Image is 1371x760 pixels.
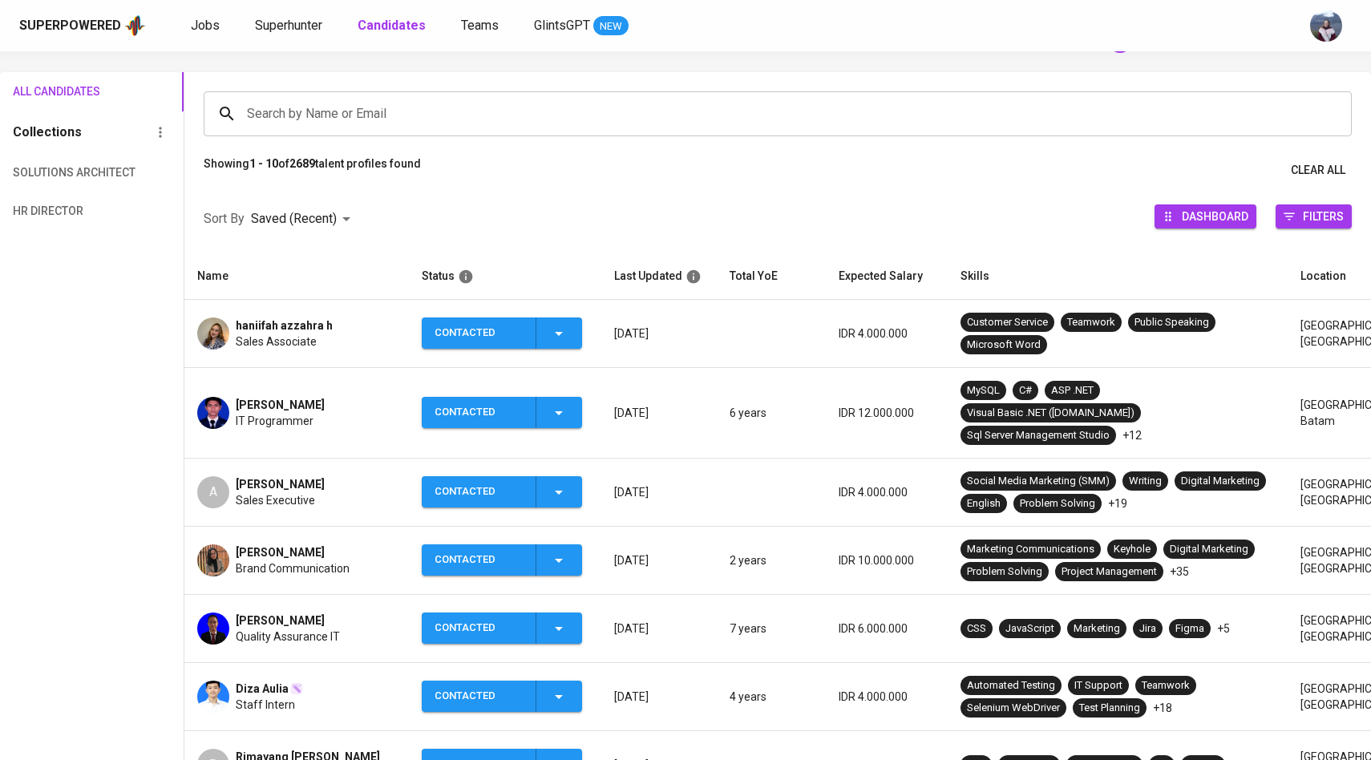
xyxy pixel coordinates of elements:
[191,18,220,33] span: Jobs
[422,544,582,576] button: Contacted
[534,18,590,33] span: GlintsGPT
[717,253,826,300] th: Total YoE
[839,325,935,342] p: IDR 4.000.000
[1153,700,1172,716] p: +18
[236,397,325,413] span: [PERSON_NAME]
[967,474,1110,489] div: Social Media Marketing (SMM)
[1074,678,1122,693] div: IT Support
[461,16,502,36] a: Teams
[614,325,704,342] p: [DATE]
[1122,427,1142,443] p: +12
[1175,621,1204,637] div: Figma
[1170,542,1248,557] div: Digital Marketing
[422,476,582,507] button: Contacted
[184,253,409,300] th: Name
[197,317,229,350] img: 85279901-09c7-4eb6-aac9-02fac7d7e1e1.jpg
[289,157,315,170] b: 2689
[1114,542,1151,557] div: Keyhole
[1291,160,1345,180] span: Clear All
[1155,204,1256,228] button: Dashboard
[236,492,315,508] span: Sales Executive
[1284,156,1352,185] button: Clear All
[967,678,1055,693] div: Automated Testing
[197,681,229,713] img: f763f07c28afcbb0ee54635d071e988a.jpg
[1129,474,1162,489] div: Writing
[1108,495,1127,511] p: +19
[1134,315,1209,330] div: Public Speaking
[1051,383,1094,398] div: ASP .NET
[948,253,1288,300] th: Skills
[1020,496,1095,511] div: Problem Solving
[839,552,935,568] p: IDR 10.000.000
[236,413,313,429] span: IT Programmer
[19,14,146,38] a: Superpoweredapp logo
[422,397,582,428] button: Contacted
[730,621,813,637] p: 7 years
[236,544,325,560] span: [PERSON_NAME]
[358,16,429,36] a: Candidates
[1067,315,1115,330] div: Teamwork
[255,18,322,33] span: Superhunter
[1062,564,1157,580] div: Project Management
[967,338,1041,353] div: Microsoft Word
[1170,564,1189,580] p: +35
[967,621,986,637] div: CSS
[255,16,326,36] a: Superhunter
[435,612,523,644] div: Contacted
[1019,383,1032,398] div: C#
[204,209,245,228] p: Sort By
[197,544,229,576] img: c53325f59cc42c144d8054793eab65c6.jpeg
[730,689,813,705] p: 4 years
[461,18,499,33] span: Teams
[839,689,935,705] p: IDR 4.000.000
[290,682,303,695] img: magic_wand.svg
[251,204,356,234] div: Saved (Recent)
[358,18,426,33] b: Candidates
[435,317,523,349] div: Contacted
[13,121,82,144] h6: Collections
[19,17,121,35] div: Superpowered
[236,629,340,645] span: Quality Assurance IT
[435,397,523,428] div: Contacted
[197,397,229,429] img: 0f3567a53019a4798c7b4b1ed1396108.jpeg
[967,315,1048,330] div: Customer Service
[13,163,100,183] span: Solutions Architect
[967,428,1110,443] div: Sql Server Management Studio
[197,612,229,645] img: f5b3d7c31783c2584d7375111444b648.jpg
[967,564,1042,580] div: Problem Solving
[236,317,333,334] span: haniifah azzahra h
[614,621,704,637] p: [DATE]
[1181,474,1260,489] div: Digital Marketing
[124,14,146,38] img: app logo
[1310,10,1342,42] img: christine.raharja@glints.com
[614,689,704,705] p: [DATE]
[236,681,289,697] span: Diza Aulia
[826,253,948,300] th: Expected Salary
[1303,205,1344,227] span: Filters
[1142,678,1190,693] div: Teamwork
[593,18,629,34] span: NEW
[1005,621,1054,637] div: JavaScript
[251,209,337,228] p: Saved (Recent)
[614,405,704,421] p: [DATE]
[236,612,325,629] span: [PERSON_NAME]
[435,476,523,507] div: Contacted
[614,484,704,500] p: [DATE]
[614,552,704,568] p: [DATE]
[967,406,1134,421] div: Visual Basic .NET ([DOMAIN_NAME])
[1074,621,1120,637] div: Marketing
[236,476,325,492] span: [PERSON_NAME]
[1217,621,1230,637] p: +5
[409,253,601,300] th: Status
[422,317,582,349] button: Contacted
[839,621,935,637] p: IDR 6.000.000
[422,612,582,644] button: Contacted
[191,16,223,36] a: Jobs
[236,560,350,576] span: Brand Communication
[236,334,317,350] span: Sales Associate
[1079,701,1140,716] div: Test Planning
[13,82,100,102] span: All Candidates
[435,544,523,576] div: Contacted
[1182,205,1248,227] span: Dashboard
[534,16,629,36] a: GlintsGPT NEW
